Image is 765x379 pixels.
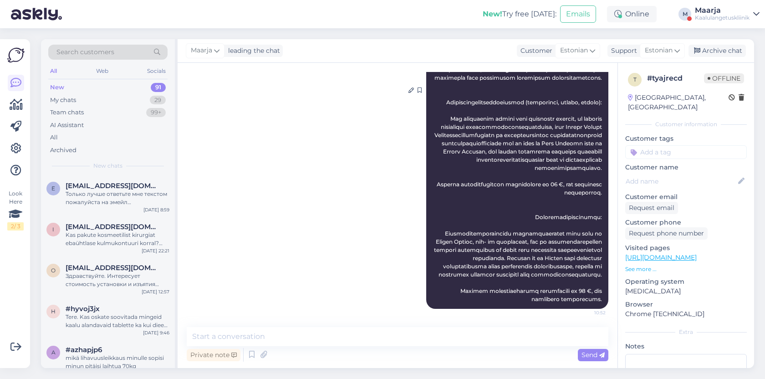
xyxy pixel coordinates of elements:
div: Customer information [625,120,747,128]
span: i [52,226,54,233]
div: Support [607,46,637,56]
input: Add a tag [625,145,747,159]
span: a [51,349,56,356]
span: ilumetsroven@gmail.com [66,223,160,231]
p: Browser [625,300,747,309]
div: Tere. Kas oskate soovitada mingeid kaalu alandavaid tablette ka kui dieeti pean. Või mingit teed ... [66,313,169,329]
div: [DATE] 9:46 [143,329,169,336]
p: Customer phone [625,218,747,227]
div: Request email [625,202,678,214]
input: Add name [626,176,736,186]
p: See more ... [625,265,747,273]
div: Look Here [7,189,24,230]
div: [DATE] 12:57 [142,288,169,295]
span: o [51,267,56,274]
div: AI Assistant [50,121,84,130]
span: Offline [704,73,744,83]
button: Emails [560,5,596,23]
p: Customer email [625,192,747,202]
div: Kaalulangetuskliinik [695,14,750,21]
div: All [48,65,59,77]
div: Extra [625,328,747,336]
div: New [50,83,64,92]
span: oksana300568@mail.ru [66,264,160,272]
div: [DATE] 8:59 [143,206,169,213]
div: 2 / 3 [7,222,24,230]
p: Customer tags [625,134,747,143]
div: Try free [DATE]: [483,9,556,20]
a: MaarjaKaalulangetuskliinik [695,7,760,21]
span: Search customers [56,47,114,57]
span: Estonian [645,46,673,56]
p: Chrome [TECHNICAL_ID] [625,309,747,319]
span: #hyvoj3jx [66,305,100,313]
div: Request phone number [625,227,708,240]
div: 99+ [146,108,166,117]
span: #azhapjp6 [66,346,102,354]
div: M [678,8,691,20]
div: 29 [150,96,166,105]
div: Maarja [695,7,750,14]
div: [GEOGRAPHIC_DATA], [GEOGRAPHIC_DATA] [628,93,729,112]
img: Askly Logo [7,46,25,64]
div: Online [607,6,657,22]
p: Notes [625,342,747,351]
div: Здравствуйте. Интересует стоимость установки и изъятия внутрижелудочного баллона. [66,272,169,288]
div: My chats [50,96,76,105]
div: 91 [151,83,166,92]
div: Private note [187,349,240,361]
span: Send [581,351,605,359]
div: Только лучше ответьте мне текстом пожалуйста на эмейл [EMAIL_ADDRESS][DOMAIN_NAME] или смс , а то... [66,190,169,206]
b: New! [483,10,502,18]
span: h [51,308,56,315]
div: Socials [145,65,168,77]
div: Web [94,65,110,77]
div: Team chats [50,108,84,117]
p: Operating system [625,277,747,287]
div: All [50,133,58,142]
p: Customer name [625,163,747,172]
span: New chats [93,162,122,170]
div: Archived [50,146,76,155]
p: Visited pages [625,243,747,253]
div: mikä lihavuusleikkaus minulle sopisi minun pitäisi laihtua 70kg [66,354,169,370]
span: t [633,76,637,83]
div: # tyajrecd [647,73,704,84]
span: 10:52 [571,309,606,316]
div: Customer [517,46,552,56]
p: [MEDICAL_DATA] [625,287,747,296]
div: Kas pakute kosmeetilist kirurgiat ebaühtlase kulmukontuuri korral? Näiteks luutsemendi kasutamist? [66,231,169,247]
div: leading the chat [224,46,280,56]
span: explose2@inbox.lv [66,182,160,190]
a: [URL][DOMAIN_NAME] [625,253,697,261]
span: e [51,185,55,192]
div: [DATE] 22:21 [142,247,169,254]
span: Estonian [560,46,588,56]
span: Maarja [191,46,212,56]
div: Archive chat [688,45,746,57]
